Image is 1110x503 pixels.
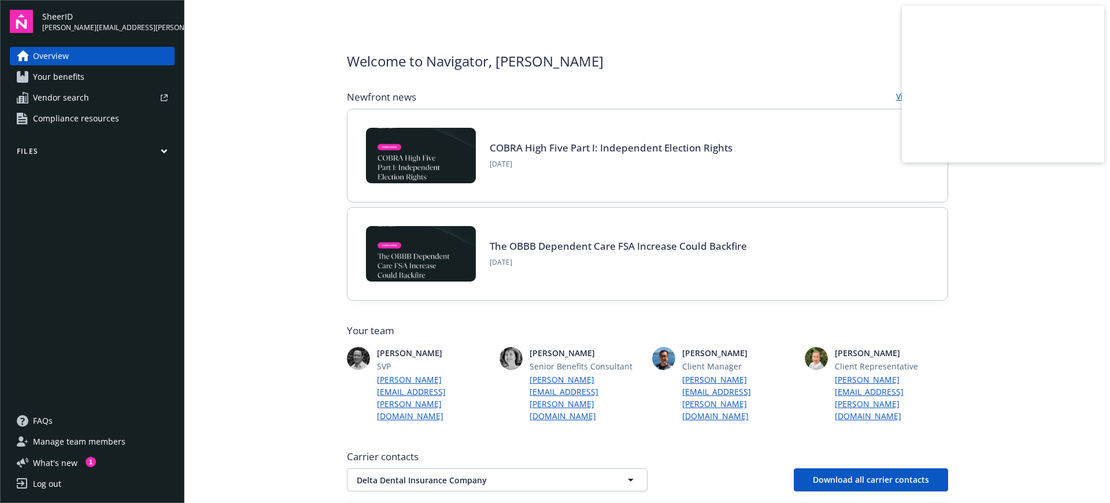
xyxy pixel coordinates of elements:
span: [PERSON_NAME] [377,347,490,359]
div: 1 [86,456,96,466]
span: Delta Dental Insurance Company [357,474,597,486]
span: Compliance resources [33,109,119,128]
span: SVP [377,360,490,372]
img: photo [652,347,675,370]
img: BLOG-Card Image - Compliance - COBRA High Five Pt 1 07-18-25.jpg [366,128,476,183]
a: Vendor search [10,88,175,107]
a: Overview [10,47,175,65]
a: The OBBB Dependent Care FSA Increase Could Backfire [490,239,747,253]
button: Files [10,146,175,161]
span: Overview [33,47,69,65]
a: Compliance resources [10,109,175,128]
span: Senior Benefits Consultant [530,360,643,372]
span: [DATE] [490,257,747,268]
span: [DATE] [490,159,732,169]
span: Client Representative [835,360,948,372]
a: [PERSON_NAME][EMAIL_ADDRESS][PERSON_NAME][DOMAIN_NAME] [682,373,795,422]
button: SheerID[PERSON_NAME][EMAIL_ADDRESS][PERSON_NAME][DOMAIN_NAME] [42,10,175,33]
span: [PERSON_NAME] [682,347,795,359]
span: Download all carrier contacts [813,474,929,485]
img: navigator-logo.svg [10,10,33,33]
span: Your team [347,324,948,338]
a: [PERSON_NAME][EMAIL_ADDRESS][PERSON_NAME][DOMAIN_NAME] [530,373,643,422]
span: [PERSON_NAME][EMAIL_ADDRESS][PERSON_NAME][DOMAIN_NAME] [42,23,175,33]
img: photo [499,347,523,370]
button: What's new1 [10,457,96,469]
span: Your benefits [33,68,84,86]
a: Manage team members [10,432,175,451]
a: COBRA High Five Part I: Independent Election Rights [490,141,732,154]
span: [PERSON_NAME] [835,347,948,359]
span: Welcome to Navigator , [PERSON_NAME] [347,51,604,72]
span: [PERSON_NAME] [530,347,643,359]
span: Vendor search [33,88,89,107]
span: Client Manager [682,360,795,372]
button: Delta Dental Insurance Company [347,468,647,491]
a: [PERSON_NAME][EMAIL_ADDRESS][PERSON_NAME][DOMAIN_NAME] [377,373,490,422]
img: photo [805,347,828,370]
span: Newfront news [347,90,416,104]
button: Download all carrier contacts [794,468,948,491]
a: Your benefits [10,68,175,86]
a: View all news [896,90,948,104]
span: Manage team members [33,432,125,451]
img: BLOG-Card Image - Compliance - OBBB Dep Care FSA - 08-01-25.jpg [366,226,476,282]
img: photo [347,347,370,370]
a: [PERSON_NAME][EMAIL_ADDRESS][PERSON_NAME][DOMAIN_NAME] [835,373,948,422]
span: SheerID [42,10,175,23]
span: FAQs [33,412,53,430]
div: Log out [33,475,61,493]
span: What ' s new [33,457,77,469]
span: Carrier contacts [347,450,948,464]
a: FAQs [10,412,175,430]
